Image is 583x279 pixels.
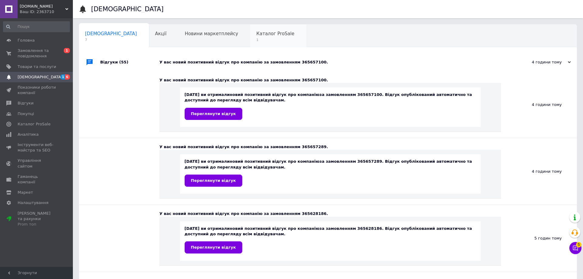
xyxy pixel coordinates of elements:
[18,158,56,169] span: Управління сайтом
[18,121,50,127] span: Каталог ProSale
[60,74,65,80] span: 1
[501,71,577,138] div: 4 години тому
[18,74,63,80] span: [DEMOGRAPHIC_DATA]
[18,200,49,206] span: Налаштування
[18,132,39,137] span: Аналітика
[510,60,571,65] div: 4 години тому
[185,92,476,120] div: [DATE] ви отримали за замовленням 365657100. Відгук опублікований автоматично та доступний до пер...
[159,144,501,150] div: У вас новий позитивний відгук про компанію за замовленням 365657289.
[18,48,56,59] span: Замовлення та повідомлення
[185,241,242,253] a: Переглянути відгук
[256,31,294,36] span: Каталог ProSale
[85,38,137,42] span: 7
[185,108,242,120] a: Переглянути відгук
[18,142,56,153] span: Інструменти веб-майстра та SEO
[191,245,236,250] span: Переглянути відгук
[185,159,476,186] div: [DATE] ви отримали за замовленням 365657289. Відгук опублікований автоматично та доступний до пер...
[256,38,294,42] span: 1
[159,77,501,83] div: У вас новий позитивний відгук про компанію за замовленням 365657100.
[159,211,501,216] div: У вас новий позитивний відгук про компанію за замовленням 365628186.
[576,240,581,246] span: 5
[18,38,35,43] span: Головна
[185,226,476,253] div: [DATE] ви отримали за замовленням 365628186. Відгук опублікований автоматично та доступний до пер...
[191,111,236,116] span: Переглянути відгук
[159,60,510,65] div: У вас новий позитивний відгук про компанію за замовленням 365657100.
[18,64,56,70] span: Товари та послуги
[100,53,159,71] div: Відгуки
[230,226,319,231] b: новий позитивний відгук про компанію
[18,211,56,227] span: [PERSON_NAME] та рахунки
[18,85,56,96] span: Показники роботи компанії
[185,175,242,187] a: Переглянути відгук
[501,205,577,271] div: 5 годин тому
[3,21,70,32] input: Пошук
[64,48,70,53] span: 1
[230,92,319,97] b: новий позитивний відгук про компанію
[501,138,577,205] div: 4 години тому
[20,9,73,15] div: Ваш ID: 2363710
[18,111,34,117] span: Покупці
[569,242,581,254] button: Чат з покупцем5
[20,4,65,9] span: Vitomobile.com
[18,174,56,185] span: Гаманець компанії
[155,31,167,36] span: Акції
[18,100,33,106] span: Відгуки
[230,159,319,164] b: новий позитивний відгук про компанію
[18,222,56,227] div: Prom топ
[18,190,33,195] span: Маркет
[85,31,137,36] span: [DEMOGRAPHIC_DATA]
[65,74,70,80] span: 6
[119,60,128,64] span: (55)
[191,178,236,183] span: Переглянути відгук
[185,31,238,36] span: Новини маркетплейсу
[91,5,164,13] h1: [DEMOGRAPHIC_DATA]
